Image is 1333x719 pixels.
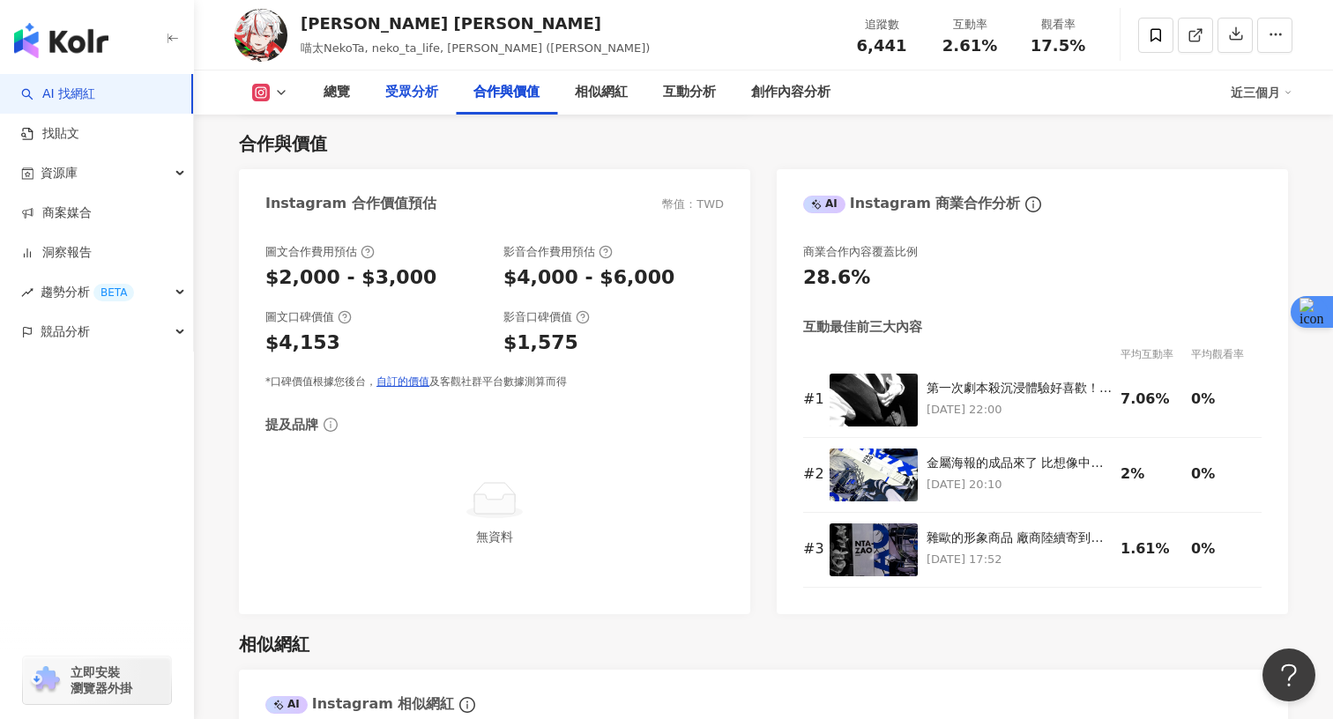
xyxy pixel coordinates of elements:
[324,82,350,103] div: 總覽
[21,286,34,299] span: rise
[41,272,134,312] span: 趨勢分析
[21,204,92,222] a: 商案媒合
[1121,389,1182,409] div: 7.06%
[265,330,340,357] div: $4,153
[1191,464,1253,484] div: 0%
[28,666,63,694] img: chrome extension
[575,82,628,103] div: 相似網紅
[1191,345,1262,363] div: 平均觀看率
[272,527,717,546] div: 無資料
[265,244,375,260] div: 圖文合作費用預估
[751,82,830,103] div: 創作內容分析
[663,82,716,103] div: 互動分析
[503,244,613,260] div: 影音合作費用預估
[830,374,918,426] img: 第一次劇本殺沉浸體驗好喜歡！ w/ DK . Kadid . 江月英 . Cix. Cola @kadid9999 @hamsterdk_ch @cola6ouo @cix_617
[503,330,578,357] div: $1,575
[1024,16,1091,33] div: 觀看率
[93,284,134,301] div: BETA
[503,264,674,292] div: $4,000 - $6,000
[239,131,327,156] div: 合作與價值
[803,318,922,337] div: 互動最佳前三大內容
[927,530,1112,547] div: 雜歐的形象商品 廠商陸續寄到，剩下布類商品了~
[1191,539,1253,559] div: 0%
[803,464,821,484] div: # 2
[857,36,907,55] span: 6,441
[927,550,1112,569] p: [DATE] 17:52
[41,153,78,193] span: 資源庫
[265,416,318,434] div: 提及品牌
[265,264,436,292] div: $2,000 - $3,000
[927,380,1112,397] div: 第一次劇本殺沉浸體驗好喜歡！ w/ [GEOGRAPHIC_DATA] . Kadid . [PERSON_NAME]. Cix. Cola @kadid9999 @hamsterdk_ch @...
[848,16,915,33] div: 追蹤數
[321,415,340,434] span: info-circle
[71,664,132,696] span: 立即安裝 瀏覽器外掛
[21,85,95,103] a: searchAI 找網紅
[23,656,171,704] a: chrome extension立即安裝 瀏覽器外掛
[473,82,540,103] div: 合作與價值
[803,244,918,260] div: 商業合作內容覆蓋比例
[265,696,308,714] div: AI
[803,539,821,559] div: # 3
[830,448,918,501] img: 金屬海報的成品來了 比想像中的品質更好！ 期待給到預購大家的手上💙
[265,194,436,213] div: Instagram 合作價值預估
[936,16,1003,33] div: 互動率
[1191,389,1253,409] div: 0%
[1023,194,1044,215] span: info-circle
[1262,649,1315,701] iframe: Help Scout Beacon - Open
[942,37,997,55] span: 2.61%
[927,475,1112,494] p: [DATE] 20:10
[376,375,429,388] a: 自訂的價值
[265,694,454,714] div: Instagram 相似網紅
[1031,37,1085,55] span: 17.5%
[1121,539,1182,559] div: 1.61%
[830,523,918,576] img: 雜歐的形象商品 廠商陸續寄到，剩下布類商品了~
[1121,345,1191,363] div: 平均互動率
[503,309,590,325] div: 影音口碑價值
[927,400,1112,419] p: [DATE] 22:00
[265,374,724,389] div: *口碑價值根據您後台， 及客觀社群平台數據測算而得
[301,41,650,55] span: 喵太NekoTa, neko_ta_life, [PERSON_NAME] ([PERSON_NAME])
[803,196,845,213] div: AI
[927,455,1112,472] div: 金屬海報的成品來了 比想像中的品質更好！ 期待給到預購大家的手上💙
[457,694,478,715] span: info-circle
[1231,78,1292,107] div: 近三個月
[803,264,870,292] div: 28.6%
[662,196,724,212] div: 幣值：TWD
[1121,464,1182,484] div: 2%
[803,389,821,409] div: # 1
[265,309,352,325] div: 圖文口碑價值
[14,23,108,58] img: logo
[21,244,92,262] a: 洞察報告
[21,125,79,143] a: 找貼文
[803,194,1020,213] div: Instagram 商業合作分析
[41,312,90,352] span: 競品分析
[301,12,650,34] div: [PERSON_NAME] [PERSON_NAME]
[235,9,287,62] img: KOL Avatar
[385,82,438,103] div: 受眾分析
[239,632,309,656] div: 相似網紅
